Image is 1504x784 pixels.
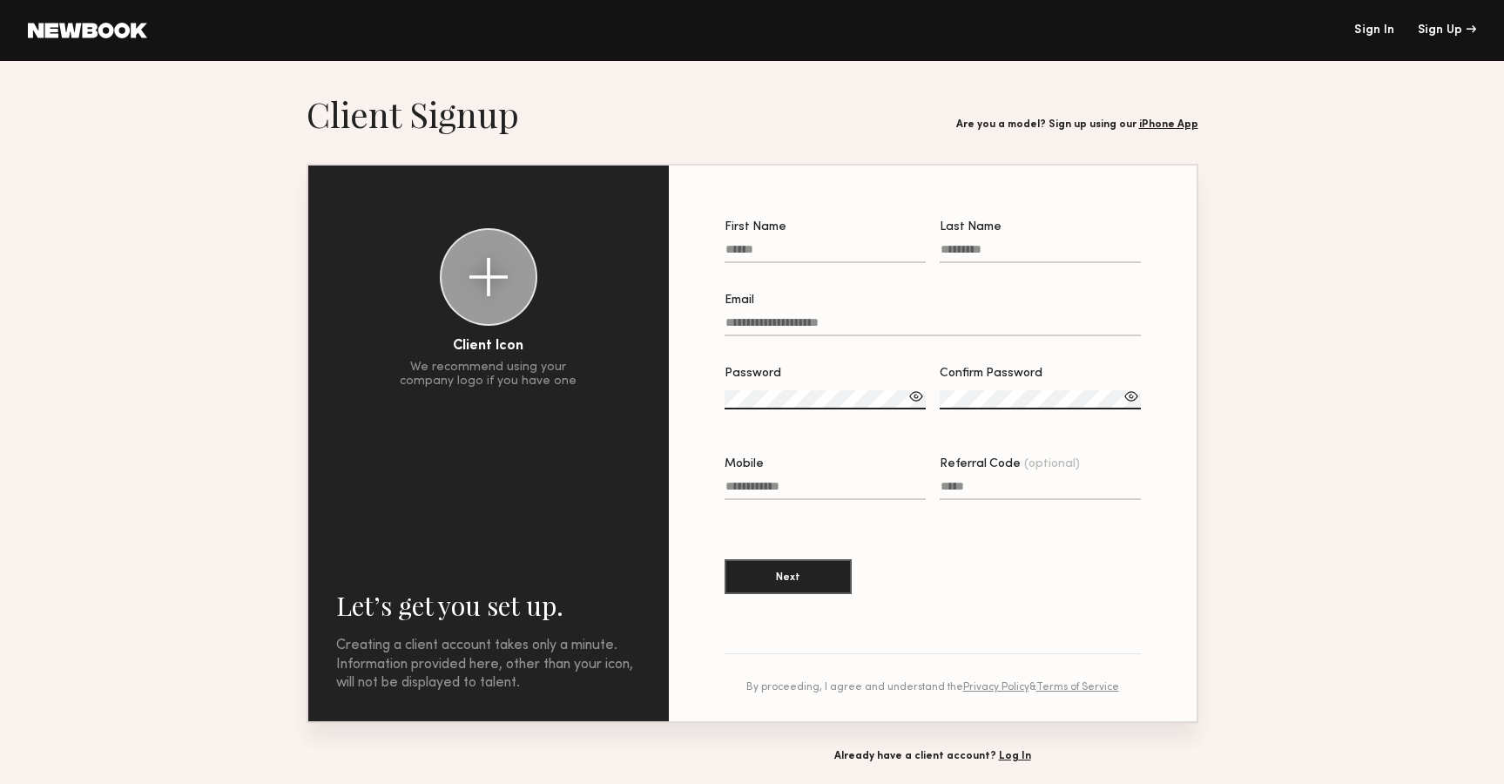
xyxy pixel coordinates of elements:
[725,316,1141,336] input: Email
[453,340,523,354] div: Client Icon
[940,480,1141,500] input: Referral Code(optional)
[307,92,519,136] h1: Client Signup
[999,751,1031,761] a: Log In
[667,751,1198,762] div: Already have a client account?
[725,243,926,263] input: First Name
[1139,119,1198,130] a: iPhone App
[940,368,1141,380] div: Confirm Password
[400,361,577,389] div: We recommend using your company logo if you have one
[1024,458,1080,470] span: (optional)
[725,221,926,233] div: First Name
[940,243,1141,263] input: Last Name
[963,682,1029,693] a: Privacy Policy
[725,480,926,500] input: Mobile
[725,458,926,470] div: Mobile
[940,390,1141,409] input: Confirm Password
[1354,24,1394,37] a: Sign In
[940,221,1141,233] div: Last Name
[725,559,852,594] button: Next
[336,637,641,693] div: Creating a client account takes only a minute. Information provided here, other than your icon, w...
[1036,682,1119,693] a: Terms of Service
[1418,24,1476,37] div: Sign Up
[725,682,1141,693] div: By proceeding, I agree and understand the &
[725,390,926,409] input: Password
[725,294,1141,307] div: Email
[336,588,641,623] h2: Let’s get you set up.
[725,368,926,380] div: Password
[940,458,1141,470] div: Referral Code
[956,119,1198,131] div: Are you a model? Sign up using our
